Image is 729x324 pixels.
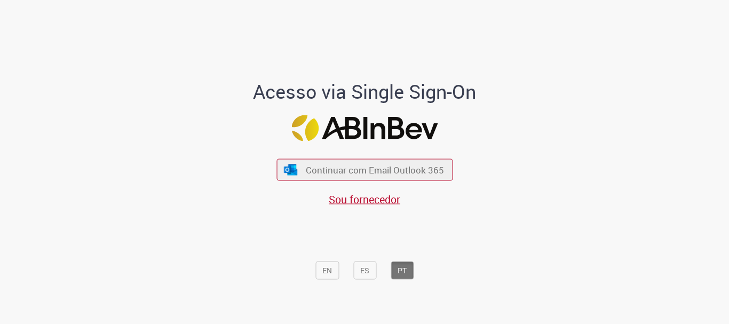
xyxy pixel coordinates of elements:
img: ícone Azure/Microsoft 360 [283,164,298,175]
button: PT [391,262,414,280]
button: ES [353,262,376,280]
img: Logo ABInBev [291,115,438,141]
button: EN [315,262,339,280]
a: Sou fornecedor [329,192,400,207]
span: Continuar com Email Outlook 365 [306,164,444,176]
h1: Acesso via Single Sign-On [217,81,513,102]
button: ícone Azure/Microsoft 360 Continuar com Email Outlook 365 [276,159,453,181]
